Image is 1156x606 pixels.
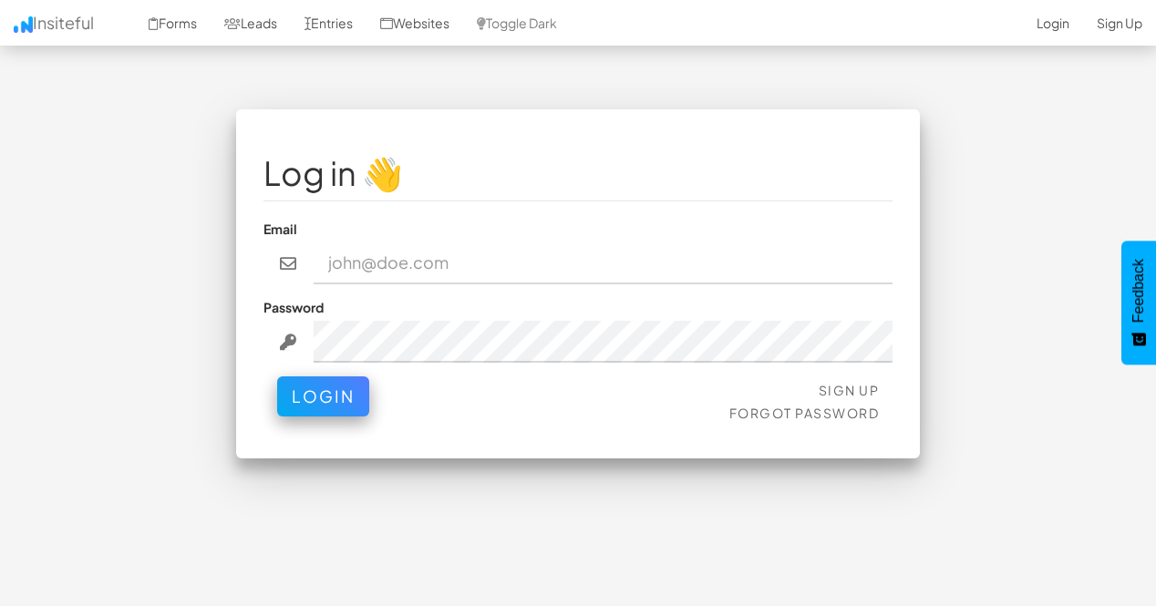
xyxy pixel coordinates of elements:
[263,220,297,238] label: Email
[729,405,880,421] a: Forgot Password
[1121,241,1156,365] button: Feedback - Show survey
[819,382,880,398] a: Sign Up
[277,376,369,416] button: Login
[314,242,893,284] input: john@doe.com
[263,298,324,316] label: Password
[14,16,33,33] img: icon.png
[1130,259,1147,323] span: Feedback
[263,155,893,191] h1: Log in 👋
